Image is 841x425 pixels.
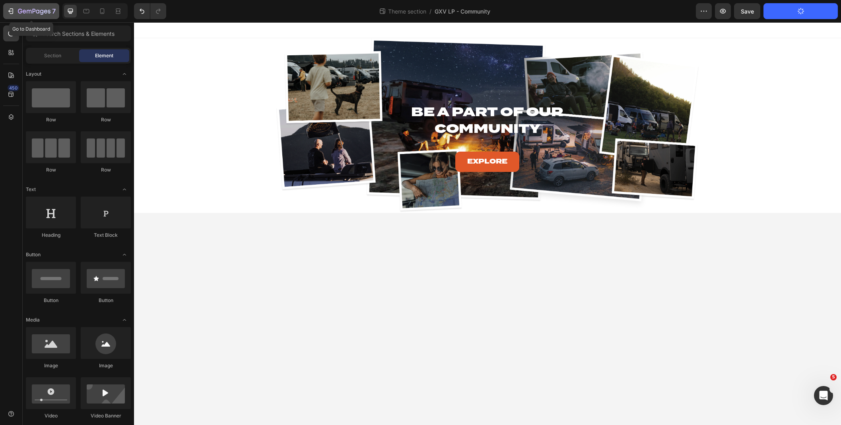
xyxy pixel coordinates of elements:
iframe: To enrich screen reader interactions, please activate Accessibility in Grammarly extension settings [134,22,841,425]
span: Section [44,52,61,59]
span: Toggle open [118,183,131,196]
div: Button [81,297,131,304]
div: Image [26,362,76,369]
span: Button [26,251,41,258]
iframe: Intercom live chat [814,386,833,405]
div: Text Block [81,232,131,239]
span: Element [95,52,113,59]
span: GXV LP - Community [435,7,490,16]
span: Text [26,186,36,193]
div: Video Banner [81,412,131,419]
span: Toggle open [118,248,131,261]
span: Media [26,316,40,324]
div: 450 [8,85,19,91]
div: Undo/Redo [134,3,166,19]
div: Heading [26,232,76,239]
span: Layout [26,70,41,78]
span: Save [741,8,754,15]
button: Save [734,3,760,19]
div: Row [26,116,76,123]
button: 7 [3,3,59,19]
span: Toggle open [118,68,131,80]
p: Explore [333,135,373,144]
span: / [429,7,431,16]
div: Row [26,166,76,174]
a: Explore [321,129,385,150]
div: Image [81,362,131,369]
h2: Be A Part of Our Community [184,80,523,115]
p: 7 [52,6,56,16]
div: Row [81,166,131,174]
span: 5 [830,374,837,380]
span: Theme section [387,7,428,16]
div: Button [26,297,76,304]
div: Video [26,412,76,419]
input: Search Sections & Elements [26,25,131,41]
div: Row [81,116,131,123]
span: Toggle open [118,314,131,326]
